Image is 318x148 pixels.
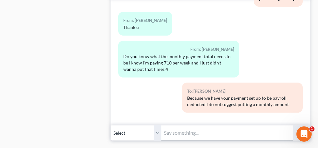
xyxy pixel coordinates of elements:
div: From: [PERSON_NAME] [123,46,234,53]
input: Say something... [161,125,293,141]
span: 1 [309,126,315,131]
div: Thank u [123,24,167,30]
div: Because we have your payment set up to be payroll deducted I do not suggest putting a monthly amount [187,95,298,108]
div: To: [PERSON_NAME] [187,88,298,95]
iframe: Intercom live chat [296,126,312,142]
div: Do you know what the monthly payment total needs to be I know I'm paying 710 per week and I just ... [123,53,234,72]
div: From: [PERSON_NAME] [123,17,167,24]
